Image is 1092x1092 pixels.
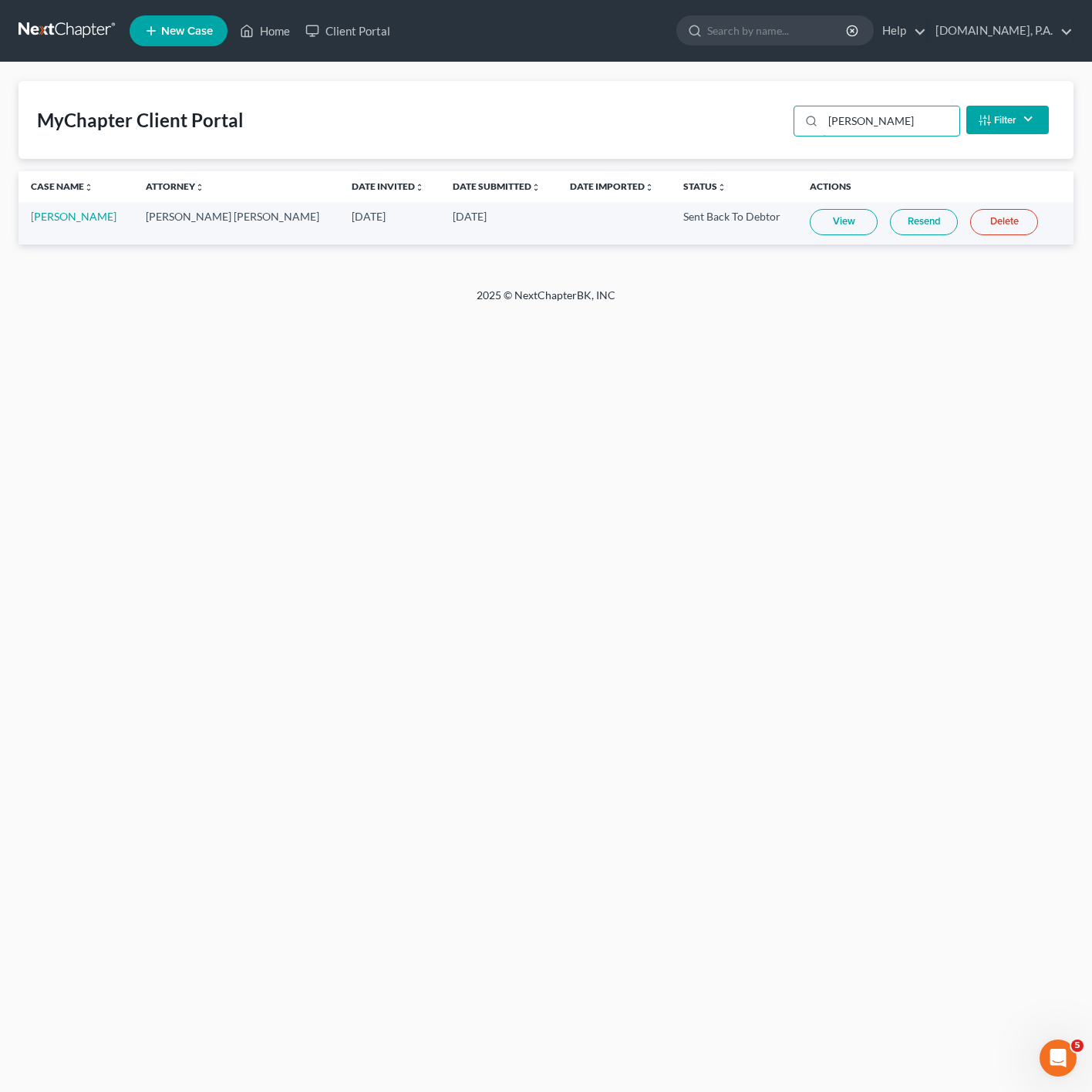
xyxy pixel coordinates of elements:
[298,17,398,45] a: Client Portal
[970,209,1038,235] a: Delete
[928,17,1073,45] a: [DOMAIN_NAME], P.A.
[645,183,654,192] i: unfold_more
[570,180,654,192] a: Date Importedunfold_more
[31,210,116,223] a: [PERSON_NAME]
[232,17,298,45] a: Home
[453,210,487,223] span: [DATE]
[31,180,93,192] a: Case Nameunfold_more
[1040,1040,1077,1077] iframe: Intercom live chat
[890,209,958,235] a: Resend
[84,183,93,192] i: unfold_more
[717,183,726,192] i: unfold_more
[1071,1040,1084,1052] span: 5
[797,171,1073,202] th: Actions
[161,25,213,37] span: New Case
[352,180,424,192] a: Date Invitedunfold_more
[531,183,541,192] i: unfold_more
[352,210,386,223] span: [DATE]
[966,106,1049,134] button: Filter
[683,180,726,192] a: Statusunfold_more
[133,202,339,244] td: [PERSON_NAME] [PERSON_NAME]
[810,209,878,235] a: View
[671,202,797,244] td: Sent Back To Debtor
[195,183,204,192] i: unfold_more
[37,108,244,133] div: MyChapter Client Portal
[106,288,986,315] div: 2025 © NextChapterBK, INC
[707,16,848,45] input: Search by name...
[875,17,926,45] a: Help
[453,180,541,192] a: Date Submittedunfold_more
[415,183,424,192] i: unfold_more
[146,180,204,192] a: Attorneyunfold_more
[823,106,959,136] input: Search...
